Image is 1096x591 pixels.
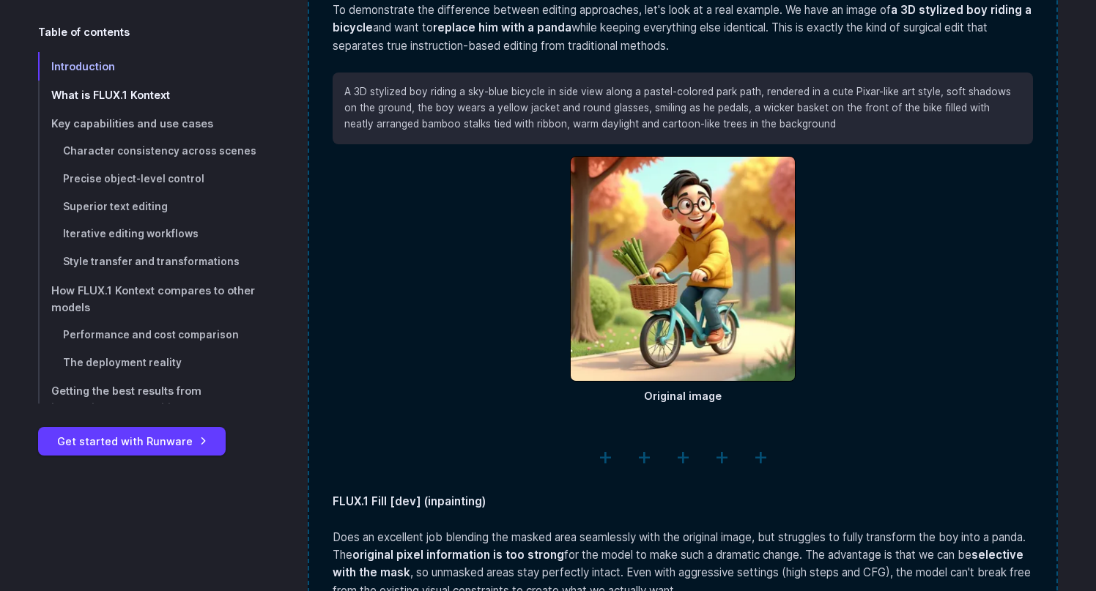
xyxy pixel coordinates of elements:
[63,357,182,368] span: The deployment reality
[570,156,796,382] img: Cartoon boy riding a blue bicycle with a basket of bamboo in a colorful autumn park, wearing glas...
[38,81,261,109] a: What is FLUX.1 Kontext
[38,193,261,221] a: Superior text editing
[63,256,240,267] span: Style transfer and transformations
[38,220,261,248] a: Iterative editing workflows
[333,494,486,508] strong: FLUX.1 Fill [dev] (inpainting)
[63,329,239,341] span: Performance and cost comparison
[433,21,571,34] strong: replace him with a panda
[51,284,255,313] span: How FLUX.1 Kontext compares to other models
[51,89,170,101] span: What is FLUX.1 Kontext
[63,173,204,185] span: Precise object-level control
[51,117,213,130] span: Key capabilities and use cases
[38,52,261,81] a: Introduction
[38,138,261,166] a: Character consistency across scenes
[38,321,261,349] a: Performance and cost comparison
[38,349,261,377] a: The deployment reality
[38,377,261,423] a: Getting the best results from instruction-based editing
[38,109,261,138] a: Key capabilities and use cases
[38,427,226,456] a: Get started with Runware
[333,1,1033,55] p: To demonstrate the difference between editing approaches, let's look at a real example. We have a...
[570,382,796,404] figcaption: Original image
[51,60,115,73] span: Introduction
[38,23,130,40] span: Table of contents
[63,201,168,212] span: Superior text editing
[344,84,1021,132] p: A 3D stylized boy riding a sky-blue bicycle in side view along a pastel-colored park path, render...
[51,385,201,415] span: Getting the best results from instruction-based editing
[38,166,261,193] a: Precise object-level control
[63,145,256,157] span: Character consistency across scenes
[352,548,564,562] strong: original pixel information is too strong
[38,248,261,276] a: Style transfer and transformations
[38,276,261,321] a: How FLUX.1 Kontext compares to other models
[63,228,199,239] span: Iterative editing workflows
